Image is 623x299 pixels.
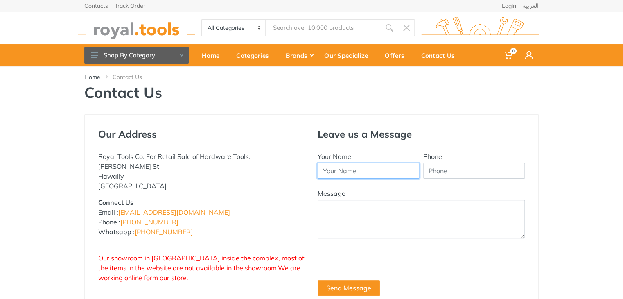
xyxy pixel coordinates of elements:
a: Our Specialize [318,44,379,66]
li: Contact Us [113,73,154,81]
input: Your Name [318,163,419,179]
a: 0 [498,44,519,66]
h1: Contact Us [84,84,539,101]
a: Categories [230,44,280,66]
img: royal.tools Logo [78,17,195,39]
a: Offers [379,44,415,66]
a: [PHONE_NUMBER] [120,218,178,226]
a: Home [84,73,100,81]
input: Phone [423,163,525,179]
nav: breadcrumb [84,73,539,81]
a: Login [502,3,516,9]
div: Home [196,47,230,64]
strong: Connect Us [98,198,133,206]
span: 0 [510,48,517,54]
iframe: reCAPTCHA [318,248,442,280]
div: Contact Us [415,47,466,64]
a: Home [196,44,230,66]
label: Your Name [318,152,351,161]
div: Brands [280,47,318,64]
div: Our Specialize [318,47,379,64]
a: Track Order [115,3,145,9]
p: Email : Phone : Whatsapp : [98,197,305,237]
span: Our showroom in [GEOGRAPHIC_DATA] inside the complex, most of the items in the website are not av... [98,254,304,282]
label: Message [318,188,345,198]
a: Contacts [84,3,108,9]
button: Shop By Category [84,47,189,64]
label: Phone [423,152,442,161]
h4: Our Address [98,128,305,140]
p: Royal Tools Co. For Retail Sale of Hardware Tools. [PERSON_NAME] St. Hawally [GEOGRAPHIC_DATA]. [98,152,305,191]
div: Categories [230,47,280,64]
a: Contact Us [415,44,466,66]
img: royal.tools Logo [421,17,539,39]
a: [EMAIL_ADDRESS][DOMAIN_NAME] [118,208,230,216]
a: [PHONE_NUMBER] [135,228,193,236]
select: Category [202,20,266,36]
h4: Leave us a Message [318,128,525,140]
a: العربية [523,3,539,9]
button: Send Message [318,280,380,296]
input: Site search [266,19,381,36]
div: Offers [379,47,415,64]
